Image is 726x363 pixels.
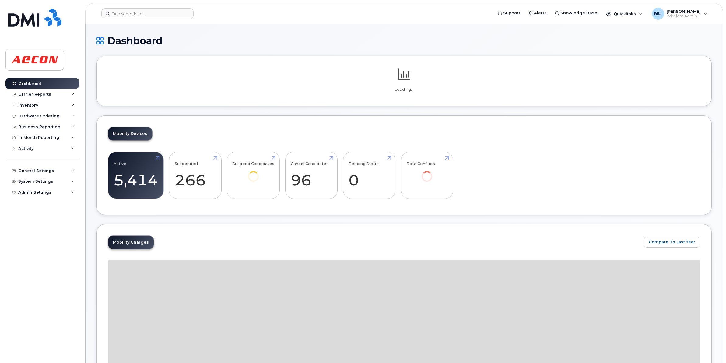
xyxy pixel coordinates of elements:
a: Pending Status 0 [349,155,390,196]
a: Suspend Candidates [233,155,274,190]
span: Compare To Last Year [649,239,695,245]
a: Suspended 266 [175,155,216,196]
a: Mobility Charges [108,236,154,249]
a: Cancel Candidates 96 [291,155,332,196]
p: Loading... [108,87,700,92]
a: Data Conflicts [406,155,447,190]
h1: Dashboard [96,35,712,46]
a: Active 5,414 [114,155,158,196]
button: Compare To Last Year [644,237,700,248]
a: Mobility Devices [108,127,152,140]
